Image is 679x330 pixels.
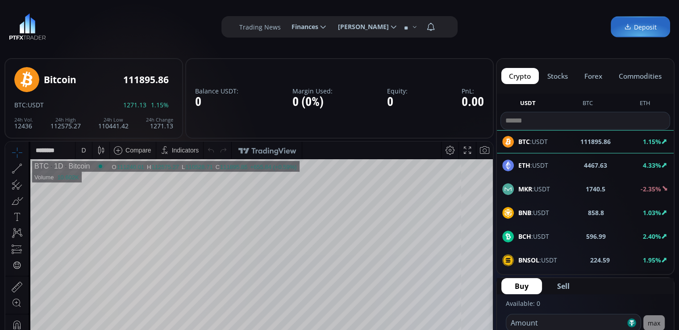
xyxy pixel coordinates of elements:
div: Hide Drawings Toolbar [21,280,25,292]
span: :USDT [26,101,44,109]
div: 1y [45,306,52,313]
div: Toggle Log Scale [453,301,468,318]
div: log [456,306,465,313]
label: Trading News [239,22,281,32]
span: :USDT [518,255,557,265]
div: 10.602K [52,32,73,39]
b: 858.8 [588,208,604,217]
button: Buy [501,278,542,294]
div: Market open [91,21,99,29]
div: 3m [58,306,67,313]
div: 24h Vol. [14,117,33,123]
button: stocks [540,68,576,84]
div: 24h Low [98,117,129,123]
div: D [76,5,80,12]
b: ETH [518,161,530,169]
div: Indicators [167,5,194,12]
b: 1740.5 [586,184,605,194]
div: 5d [88,306,95,313]
div: 0 [387,95,408,109]
label: PnL: [462,88,484,94]
label: Available: 0 [506,299,540,308]
div: H [142,22,146,29]
div: 110441.42 [98,117,129,129]
button: forex [577,68,610,84]
b: 4.33% [643,161,661,169]
div: 112575.27 [50,117,81,129]
div: 111895.85 [215,22,242,29]
button: 19:19:22 (UTC) [383,301,432,318]
div: 1D [43,21,58,29]
div: 1d [101,306,108,313]
b: 596.99 [586,232,606,241]
div: Volume [29,32,48,39]
div: Bitcoin [58,21,84,29]
b: BCH [518,232,531,241]
span: :USDT [518,232,549,241]
div:  [8,119,15,128]
img: LOGO [9,13,46,40]
b: 224.59 [590,255,610,265]
b: BNB [518,208,531,217]
b: -2.35% [641,185,661,193]
div: Bitcoin [44,75,76,85]
div: 0 (0%) [292,95,333,109]
span: Sell [557,281,570,292]
label: Balance USDT: [195,88,238,94]
span: 1.15% [151,102,169,108]
div: 5y [32,306,39,313]
div: 24h Change [146,117,173,123]
div: 111895.86 [123,75,169,85]
span: Buy [515,281,529,292]
b: 1.95% [643,256,661,264]
div: BTC [29,21,43,29]
div: 0 [195,95,238,109]
span: :USDT [518,161,548,170]
div: 12436 [14,117,33,129]
b: 2.40% [643,232,661,241]
button: Sell [544,278,583,294]
div: +655.84 (+0.59%) [245,22,291,29]
div: 1m [73,306,81,313]
span: Finances [285,18,318,36]
button: USDT [517,99,539,110]
div: L [176,22,180,29]
b: 1.03% [643,208,661,217]
div: 1271.13 [146,117,173,129]
span: 1271.13 [123,102,146,108]
span: BTC [14,101,26,109]
div: 112575.27 [146,22,173,29]
div: Toggle Percentage [441,301,453,318]
div: 0.00 [462,95,484,109]
div: 111240.01 [112,22,139,29]
label: Equity: [387,88,408,94]
div: O [106,22,111,29]
div: Toggle Auto Scale [468,301,486,318]
span: :USDT [518,208,549,217]
b: BNSOL [518,256,539,264]
label: Margin Used: [292,88,333,94]
div: 24h High [50,117,81,123]
span: Deposit [624,22,657,32]
div: auto [471,306,483,313]
div: Compare [120,5,146,12]
div: Go to [120,301,134,318]
button: ETH [636,99,654,110]
a: Deposit [611,17,670,38]
button: crypto [501,68,539,84]
div: 110528.71 [180,22,207,29]
span: :USDT [518,184,550,194]
span: [PERSON_NAME] [332,18,389,36]
b: 4467.63 [584,161,607,170]
button: commodities [611,68,669,84]
span: 19:19:22 (UTC) [386,306,429,313]
button: BTC [579,99,596,110]
div: C [210,22,215,29]
b: MKR [518,185,532,193]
